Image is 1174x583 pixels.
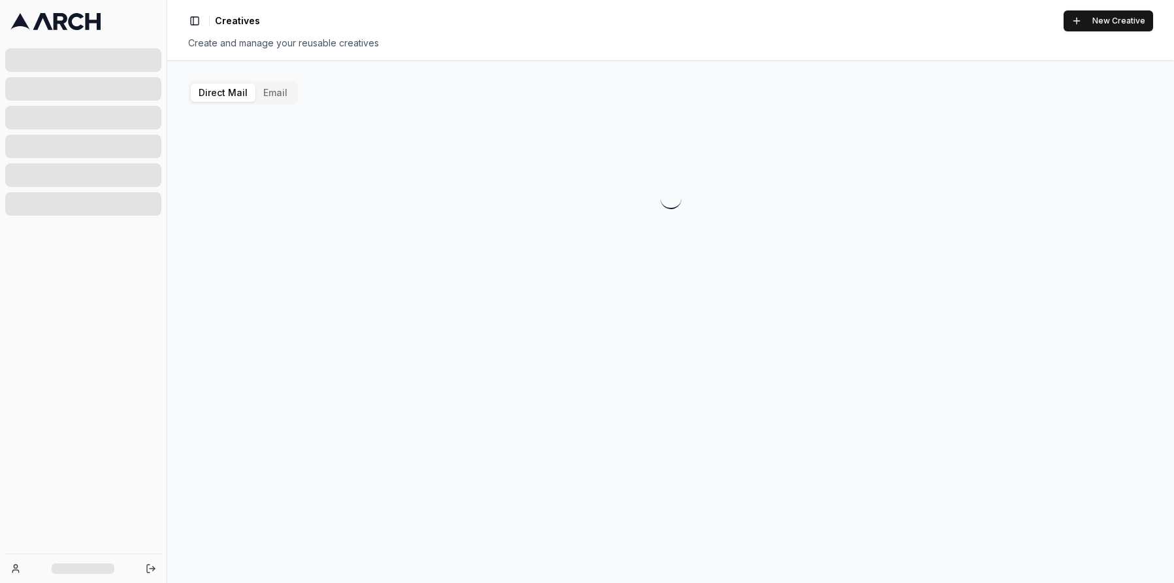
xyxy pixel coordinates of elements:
[255,84,295,102] button: Email
[142,559,160,578] button: Log out
[191,84,255,102] button: Direct Mail
[188,37,1153,50] div: Create and manage your reusable creatives
[215,14,260,27] nav: breadcrumb
[215,14,260,27] span: Creatives
[1064,10,1153,31] button: New Creative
